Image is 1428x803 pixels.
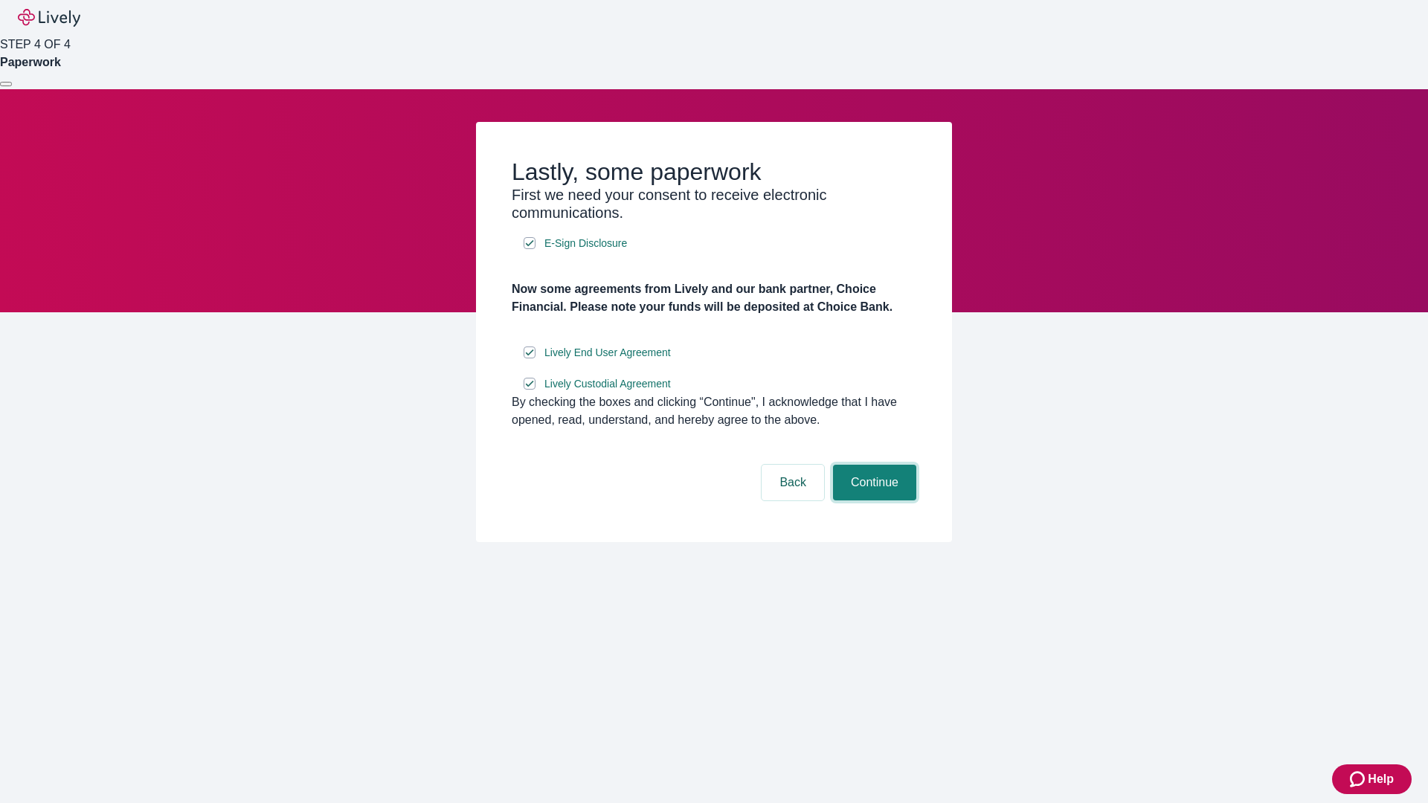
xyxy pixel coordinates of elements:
h3: First we need your consent to receive electronic communications. [512,186,916,222]
button: Zendesk support iconHelp [1332,764,1412,794]
span: Help [1368,770,1394,788]
span: Lively End User Agreement [544,345,671,361]
a: e-sign disclosure document [541,375,674,393]
button: Back [762,465,824,500]
img: Lively [18,9,80,27]
button: Continue [833,465,916,500]
div: By checking the boxes and clicking “Continue", I acknowledge that I have opened, read, understand... [512,393,916,429]
span: Lively Custodial Agreement [544,376,671,392]
h2: Lastly, some paperwork [512,158,916,186]
span: E-Sign Disclosure [544,236,627,251]
svg: Zendesk support icon [1350,770,1368,788]
a: e-sign disclosure document [541,234,630,253]
a: e-sign disclosure document [541,344,674,362]
h4: Now some agreements from Lively and our bank partner, Choice Financial. Please note your funds wi... [512,280,916,316]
